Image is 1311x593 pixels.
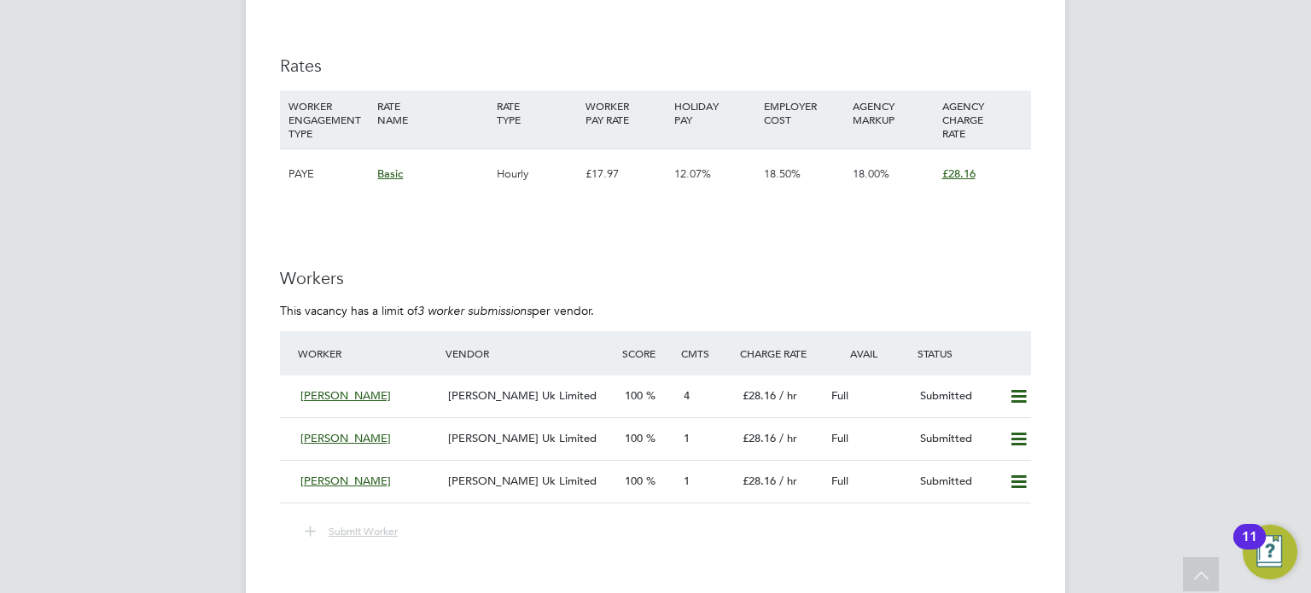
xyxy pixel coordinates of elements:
span: [PERSON_NAME] Uk Limited [448,388,597,403]
span: 18.50% [764,166,801,181]
span: Full [831,388,848,403]
h3: Rates [280,55,1031,77]
div: Vendor [441,338,618,369]
span: / hr [779,431,797,445]
span: / hr [779,474,797,488]
span: [PERSON_NAME] Uk Limited [448,474,597,488]
div: WORKER ENGAGEMENT TYPE [284,90,373,148]
span: [PERSON_NAME] [300,431,391,445]
span: £28.16 [743,388,776,403]
span: Full [831,474,848,488]
span: [PERSON_NAME] Uk Limited [448,431,597,445]
div: Submitted [913,468,1002,496]
div: Worker [294,338,441,369]
div: RATE NAME [373,90,492,135]
span: 12.07% [674,166,711,181]
button: Open Resource Center, 11 new notifications [1243,525,1297,579]
span: Full [831,431,848,445]
div: £17.97 [581,149,670,199]
div: AGENCY MARKUP [848,90,937,135]
span: 1 [684,474,690,488]
span: 100 [625,474,643,488]
span: 100 [625,431,643,445]
div: AGENCY CHARGE RATE [938,90,1027,148]
div: Charge Rate [736,338,824,369]
div: WORKER PAY RATE [581,90,670,135]
span: / hr [779,388,797,403]
span: £28.16 [942,166,976,181]
span: [PERSON_NAME] [300,388,391,403]
div: Avail [824,338,913,369]
h3: Workers [280,267,1031,289]
button: Submit Worker [293,520,411,543]
div: Submitted [913,425,1002,453]
div: EMPLOYER COST [760,90,848,135]
em: 3 worker submissions [417,303,532,318]
div: RATE TYPE [492,90,581,135]
div: Submitted [913,382,1002,410]
span: [PERSON_NAME] [300,474,391,488]
span: £28.16 [743,431,776,445]
p: This vacancy has a limit of per vendor. [280,303,1031,318]
span: 18.00% [853,166,889,181]
span: 4 [684,388,690,403]
div: Hourly [492,149,581,199]
span: £28.16 [743,474,776,488]
span: 1 [684,431,690,445]
div: Status [913,338,1031,369]
div: Cmts [677,338,736,369]
div: PAYE [284,149,373,199]
span: 100 [625,388,643,403]
div: Score [618,338,677,369]
div: 11 [1242,537,1257,559]
div: HOLIDAY PAY [670,90,759,135]
span: Basic [377,166,403,181]
span: Submit Worker [329,524,398,538]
